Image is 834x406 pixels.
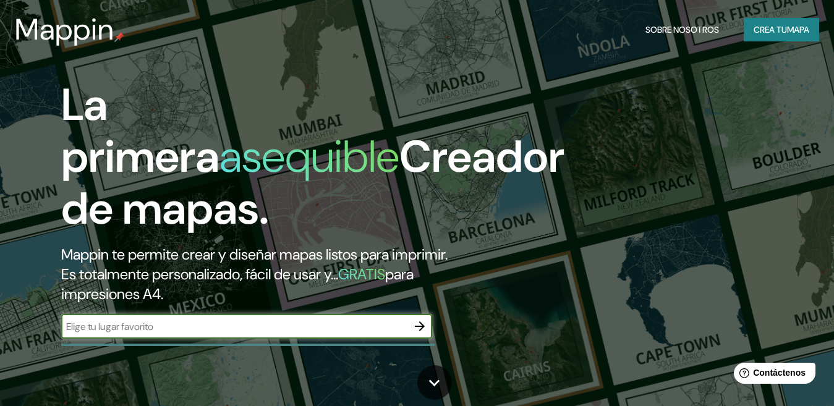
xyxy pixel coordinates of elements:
font: GRATIS [338,264,385,284]
button: Crea tumapa [744,18,819,41]
font: Es totalmente personalizado, fácil de usar y... [61,264,338,284]
font: Crea tu [754,24,787,35]
font: Mappin te permite crear y diseñar mapas listos para imprimir. [61,245,448,264]
font: para impresiones A4. [61,264,414,303]
font: Creador de mapas. [61,128,564,237]
font: asequible [219,128,399,185]
font: La primera [61,76,219,185]
input: Elige tu lugar favorito [61,319,407,334]
font: mapa [787,24,809,35]
font: Mappin [15,10,114,49]
button: Sobre nosotros [640,18,724,41]
img: pin de mapeo [114,32,124,42]
iframe: Lanzador de widgets de ayuda [724,358,820,392]
font: Sobre nosotros [645,24,719,35]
